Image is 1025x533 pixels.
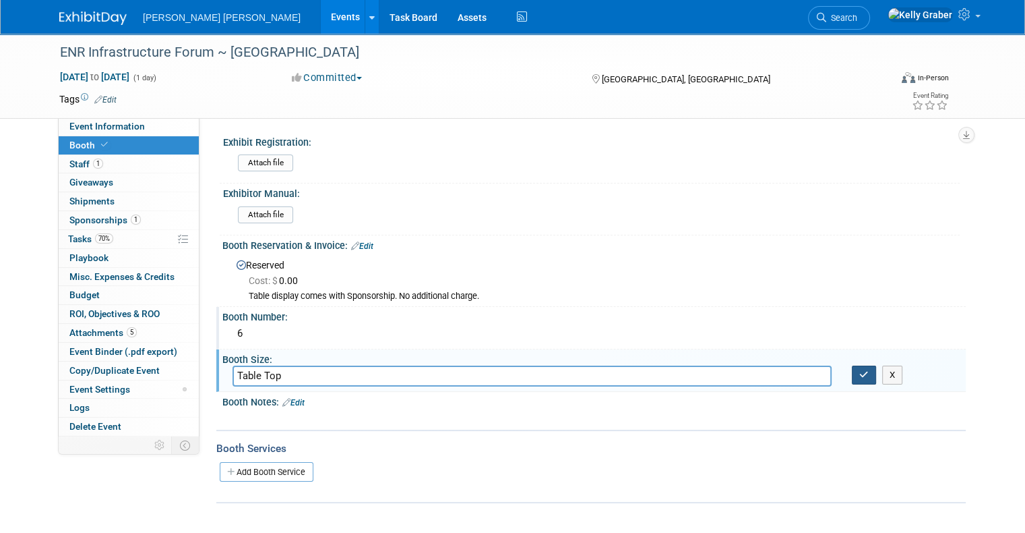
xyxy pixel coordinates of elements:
[249,291,956,302] div: Table display comes with Sponsorship. No additional charge.
[59,71,130,83] span: [DATE] [DATE]
[59,343,199,361] a: Event Binder (.pdf export)
[888,7,953,22] img: Kelly Graber
[69,421,121,432] span: Delete Event
[59,11,127,25] img: ExhibitDay
[59,155,199,173] a: Staff1
[69,289,100,300] span: Budget
[59,173,199,192] a: Giveaways
[287,71,367,85] button: Committed
[220,462,313,482] a: Add Booth Service
[69,121,145,132] span: Event Information
[232,255,956,302] div: Reserved
[59,268,199,286] a: Misc. Expenses & Credits
[602,74,770,84] span: [GEOGRAPHIC_DATA], [GEOGRAPHIC_DATA]
[131,215,141,225] span: 1
[232,323,956,344] div: 6
[59,192,199,211] a: Shipments
[282,398,305,408] a: Edit
[59,305,199,323] a: ROI, Objectives & ROO
[69,196,115,206] span: Shipments
[95,233,113,244] span: 70%
[69,384,130,395] span: Event Settings
[59,418,199,436] a: Delete Event
[183,387,187,391] span: Modified Layout
[69,346,177,357] span: Event Binder (.pdf export)
[69,365,160,376] span: Copy/Duplicate Event
[59,381,199,399] a: Event Settings
[222,392,966,410] div: Booth Notes:
[59,324,199,342] a: Attachments5
[249,275,303,286] span: 0.00
[69,252,108,263] span: Playbook
[882,366,903,385] button: X
[59,211,199,229] a: Sponsorships1
[59,136,199,155] a: Booth
[59,117,199,136] a: Event Information
[148,437,172,454] td: Personalize Event Tab Strip
[222,349,966,366] div: Booth Size:
[69,271,175,282] span: Misc. Expenses & Credits
[88,72,101,82] span: to
[223,184,960,200] div: Exhibitor Manual:
[69,177,113,188] span: Giveaways
[59,362,199,380] a: Copy/Duplicate Event
[826,13,857,23] span: Search
[351,242,373,251] a: Edit
[143,12,301,23] span: [PERSON_NAME] [PERSON_NAME]
[94,95,117,105] a: Edit
[222,307,966,324] div: Booth Number:
[69,140,111,150] span: Booth
[912,92,948,99] div: Event Rating
[222,235,966,253] div: Booth Reservation & Invoice:
[69,402,90,413] span: Logs
[59,230,199,248] a: Tasks70%
[59,286,199,304] a: Budget
[69,308,160,319] span: ROI, Objectives & ROO
[69,327,137,338] span: Attachments
[93,159,103,169] span: 1
[127,327,137,337] span: 5
[59,399,199,417] a: Logs
[216,441,966,456] div: Booth Services
[59,249,199,267] a: Playbook
[101,141,108,148] i: Booth reservation complete
[249,275,279,286] span: Cost: $
[55,40,873,65] div: ENR Infrastructure Forum ~ [GEOGRAPHIC_DATA]
[808,6,870,30] a: Search
[59,92,117,106] td: Tags
[172,437,199,454] td: Toggle Event Tabs
[817,70,949,90] div: Event Format
[69,215,141,225] span: Sponsorships
[223,132,960,149] div: Exhibit Registration:
[902,72,915,83] img: Format-Inperson.png
[68,233,113,244] span: Tasks
[917,73,949,83] div: In-Person
[69,159,103,169] span: Staff
[132,74,156,82] span: (1 day)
